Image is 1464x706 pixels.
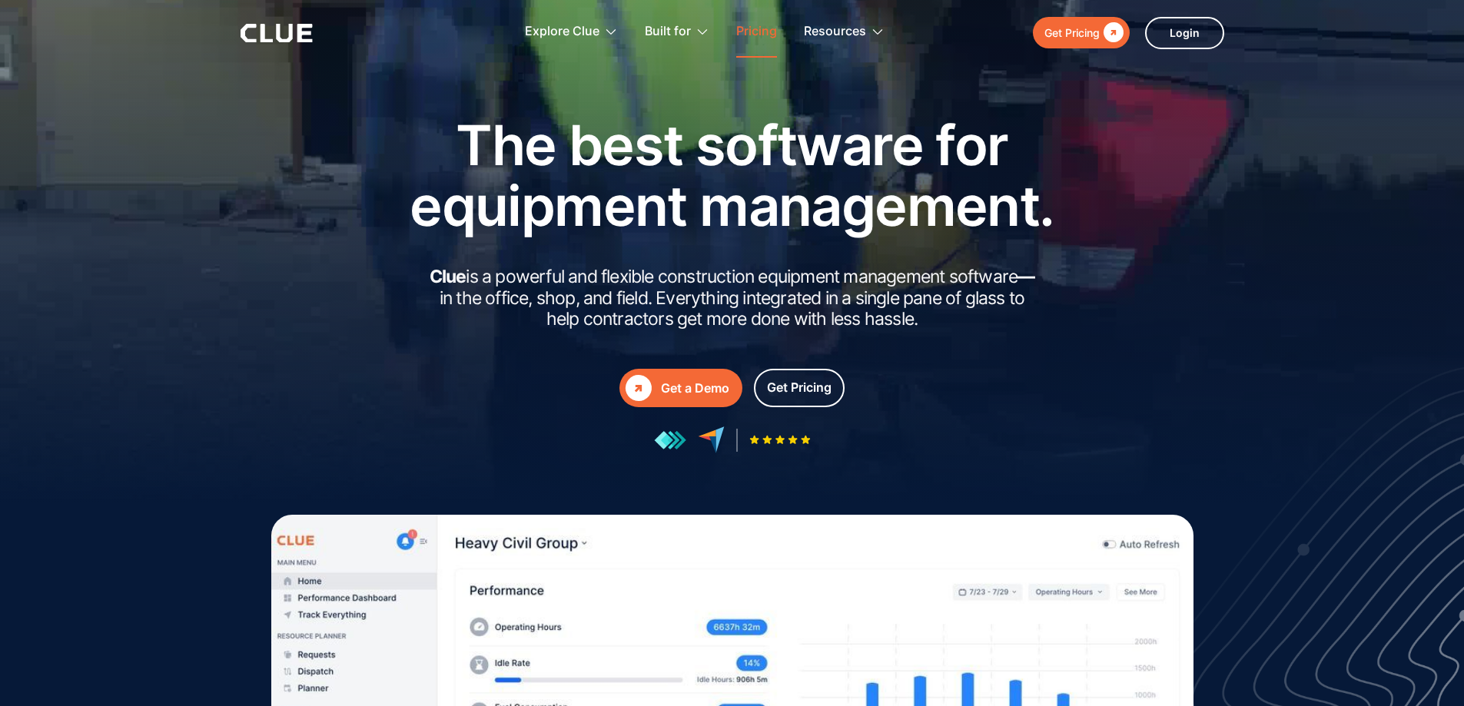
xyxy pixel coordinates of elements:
div: Built for [645,8,709,56]
div: Get Pricing [767,378,832,397]
div: Built for [645,8,691,56]
h2: is a powerful and flexible construction equipment management software in the office, shop, and fi... [425,267,1040,330]
div: Chat-Widget [1187,491,1464,706]
div: Explore Clue [525,8,618,56]
div: Resources [804,8,866,56]
div:  [626,375,652,401]
a: Get Pricing [1033,17,1130,48]
img: reviews at getapp [654,430,686,450]
a: Get Pricing [754,369,845,407]
a: Login [1145,17,1224,49]
h1: The best software for equipment management. [387,114,1078,236]
div: Resources [804,8,885,56]
strong: — [1017,266,1034,287]
div:  [1100,23,1124,42]
a: Get a Demo [619,369,742,407]
div: Explore Clue [525,8,599,56]
img: reviews at capterra [698,426,725,453]
strong: Clue [430,266,466,287]
div: Get a Demo [661,379,729,398]
a: Pricing [736,8,777,56]
div: Get Pricing [1044,23,1100,42]
img: Five-star rating icon [749,435,811,445]
iframe: Chat Widget [1187,491,1464,706]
